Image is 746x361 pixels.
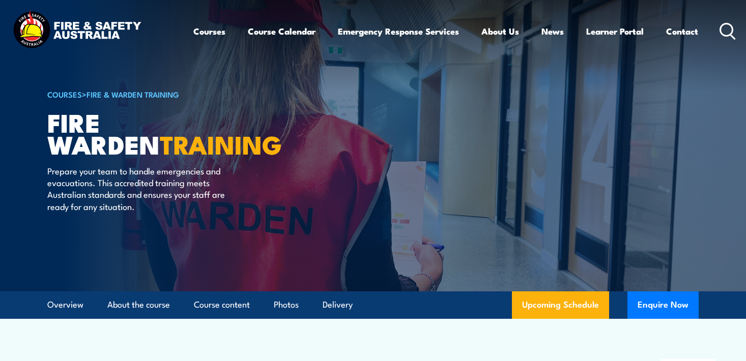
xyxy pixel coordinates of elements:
a: Photos [274,291,299,318]
a: Learner Portal [586,18,644,45]
a: Overview [47,291,83,318]
a: News [541,18,564,45]
a: About the course [107,291,170,318]
a: Emergency Response Services [338,18,459,45]
a: Courses [193,18,225,45]
a: Course Calendar [248,18,315,45]
a: Upcoming Schedule [512,291,609,319]
a: Contact [666,18,698,45]
a: Course content [194,291,250,318]
strong: TRAINING [160,124,282,163]
a: Fire & Warden Training [87,88,179,100]
h1: Fire Warden [47,111,299,155]
a: Delivery [323,291,353,318]
h6: > [47,88,299,100]
button: Enquire Now [627,291,699,319]
a: About Us [481,18,519,45]
a: COURSES [47,88,82,100]
p: Prepare your team to handle emergencies and evacuations. This accredited training meets Australia... [47,165,233,213]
